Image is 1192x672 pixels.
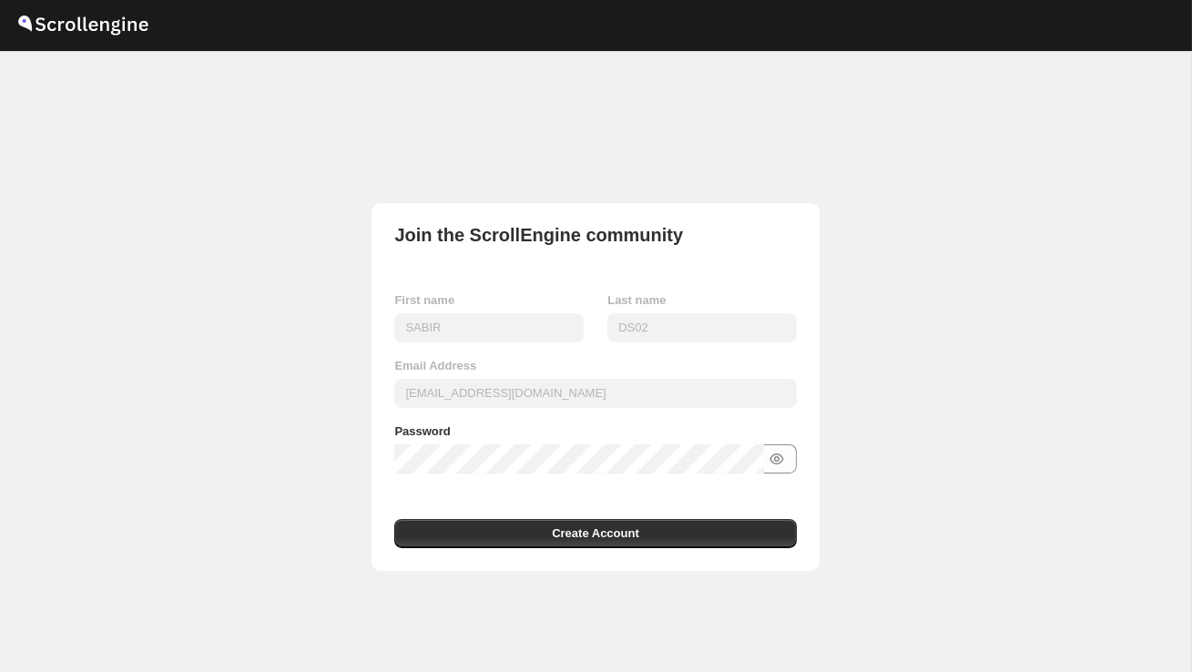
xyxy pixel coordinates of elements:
[394,424,450,438] b: Password
[607,293,666,307] b: Last name
[552,524,639,543] span: Create Account
[394,293,454,307] b: First name
[394,359,476,372] b: Email Address
[394,519,796,548] button: Create Account
[394,226,683,244] div: Join the ScrollEngine community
